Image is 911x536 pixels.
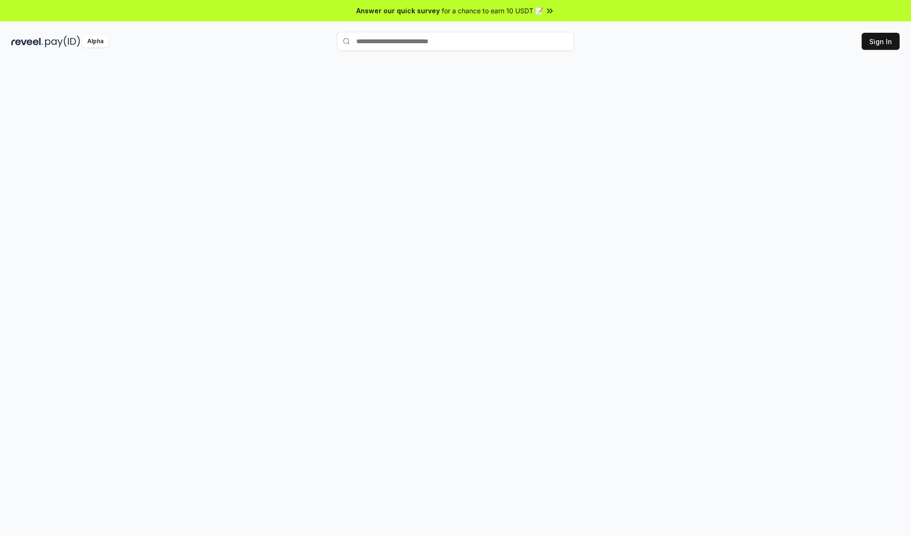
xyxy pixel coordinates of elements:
img: pay_id [45,36,80,47]
button: Sign In [862,33,900,50]
div: Alpha [82,36,109,47]
img: reveel_dark [11,36,43,47]
span: for a chance to earn 10 USDT 📝 [442,6,543,16]
span: Answer our quick survey [356,6,440,16]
